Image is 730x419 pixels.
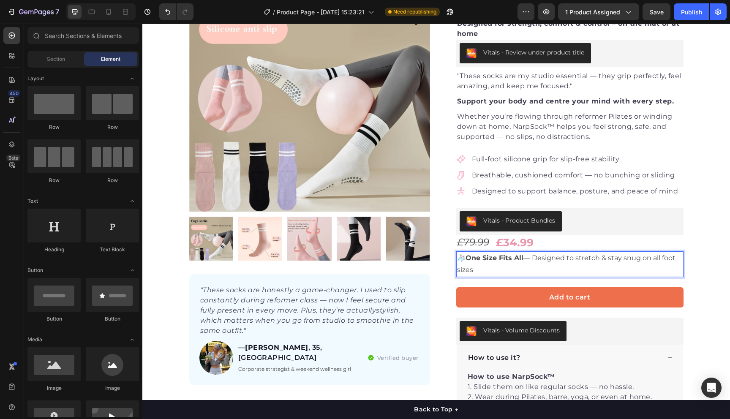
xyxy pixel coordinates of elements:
span: Text [27,197,38,205]
div: Row [27,123,81,131]
img: 26b75d61-258b-461b-8cc3-4bcb67141ce0.png [324,302,334,313]
button: Vitals - Review under product title [317,19,449,40]
p: Full-foot silicone grip for slip-free stability [330,131,536,141]
div: Publish [681,8,702,16]
iframe: Design area [142,24,730,419]
div: Back to Top ↑ [272,381,316,390]
span: Need republishing [393,8,436,16]
span: 1 product assigned [565,8,620,16]
input: Search Sections & Elements [27,27,139,44]
p: "These socks are my studio essential — they grip perfectly, feel amazing, and keep me focused." [315,47,540,68]
p: 2. Wear during Pilates, barre, yoga, or even at home. [325,368,530,378]
div: Heading [27,246,81,253]
div: Vitals - Review under product title [341,24,442,33]
div: Row [86,177,139,184]
strong: How to use NarpSock™ [325,349,413,357]
div: Button [86,315,139,323]
div: Vitals - Product Bundles [341,193,413,201]
strong: Support your body and centre your mind with every step. [315,73,532,82]
div: Add to cart [407,269,448,279]
div: Open Intercom Messenger [701,378,722,398]
span: Button [27,267,43,274]
div: Beta [6,155,20,161]
span: Layout [27,75,44,82]
i: stylish [234,283,256,291]
span: Media [27,336,42,343]
p: — , 35, [GEOGRAPHIC_DATA] [96,319,220,339]
p: Verified buyer [235,330,276,339]
button: Vitals - Volume Discounts [317,297,424,318]
p: Whether you’re flowing through reformer Pilates or winding down at home, NarpSock™ helps you feel... [315,88,540,118]
span: Product Page - [DATE] 15:23:21 [277,8,365,16]
div: £79.99 [314,212,348,226]
span: Toggle open [125,333,139,346]
p: Designed to support balance, posture, and peace of mind [330,163,536,173]
span: / [273,8,275,16]
button: Add to cart [314,264,541,284]
p: Corporate strategist & weekend wellness girl [96,341,220,350]
button: 1 product assigned [558,3,639,20]
span: Element [101,55,120,63]
p: 7 [55,7,59,17]
div: Image [27,384,81,392]
img: 26b75d61-258b-461b-8cc3-4bcb67141ce0.png [324,193,334,203]
div: Undo/Redo [159,3,193,20]
span: Toggle open [125,194,139,208]
div: Text Block [86,246,139,253]
strong: One Size Fits All [323,230,381,238]
div: Row [86,123,139,131]
div: Rich Text Editor. Editing area: main [314,228,541,254]
div: Button [27,315,81,323]
p: 🧦 — Designed to stretch & stay snug on all foot sizes [315,229,540,253]
img: images [57,317,91,351]
p: How to use it? [326,329,378,339]
div: 450 [8,90,20,97]
button: 7 [3,3,63,20]
p: 1. Slide them on like regular socks — no hassle. [325,358,530,368]
div: Row [27,177,81,184]
span: Save [650,8,664,16]
button: Vitals - Product Bundles [317,188,419,208]
div: Vitals - Volume Discounts [341,302,417,311]
strong: [PERSON_NAME] [103,320,166,328]
button: Publish [674,3,709,20]
p: "These socks are honestly a game-changer. I used to slip constantly during reformer class — now I... [58,261,277,312]
div: £34.99 [353,211,392,227]
span: Toggle open [125,72,139,85]
img: 26b75d61-258b-461b-8cc3-4bcb67141ce0.png [324,24,334,35]
p: Breathable, cushioned comfort — no bunching or sliding [330,147,536,157]
span: Section [47,55,65,63]
span: Toggle open [125,264,139,277]
button: Save [643,3,670,20]
button: Carousel Next Arrow [271,63,281,73]
div: Image [86,384,139,392]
